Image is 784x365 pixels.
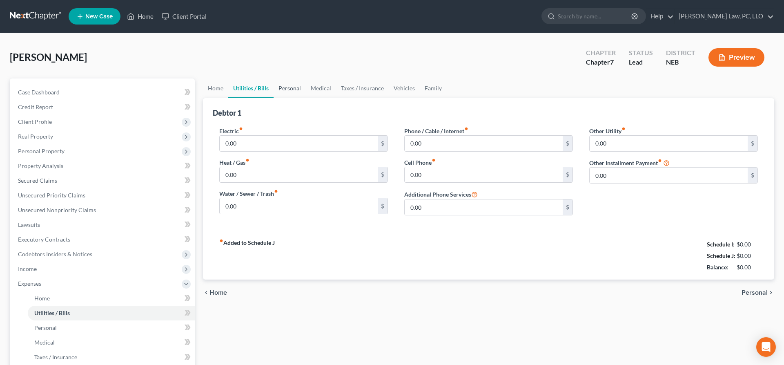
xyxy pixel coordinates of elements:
[18,89,60,96] span: Case Dashboard
[389,78,420,98] a: Vehicles
[220,136,378,151] input: --
[707,241,735,248] strong: Schedule I:
[34,354,77,361] span: Taxes / Insurance
[220,167,378,183] input: --
[123,9,158,24] a: Home
[378,136,388,151] div: $
[18,280,41,287] span: Expenses
[34,339,55,346] span: Medical
[203,289,209,296] i: chevron_left
[34,295,50,302] span: Home
[405,167,563,183] input: --
[18,103,53,110] span: Credit Report
[563,136,572,151] div: $
[675,9,774,24] a: [PERSON_NAME] Law, PC, LLO
[563,167,572,183] div: $
[28,320,195,335] a: Personal
[239,127,243,131] i: fiber_manual_record
[590,168,748,183] input: --
[18,251,92,258] span: Codebtors Insiders & Notices
[590,136,748,151] input: --
[18,221,40,228] span: Lawsuits
[245,158,249,162] i: fiber_manual_record
[209,289,227,296] span: Home
[203,78,228,98] a: Home
[737,240,758,249] div: $0.00
[629,48,653,58] div: Status
[219,127,243,135] label: Electric
[11,159,195,173] a: Property Analysis
[737,263,758,271] div: $0.00
[748,136,757,151] div: $
[404,189,478,199] label: Additional Phone Services
[85,13,113,20] span: New Case
[18,118,52,125] span: Client Profile
[28,306,195,320] a: Utilities / Bills
[404,158,436,167] label: Cell Phone
[589,159,662,167] label: Other Installment Payment
[742,289,768,296] span: Personal
[11,85,195,100] a: Case Dashboard
[405,136,563,151] input: --
[11,100,195,114] a: Credit Report
[336,78,389,98] a: Taxes / Insurance
[306,78,336,98] a: Medical
[610,58,614,66] span: 7
[589,127,626,135] label: Other Utility
[18,265,37,272] span: Income
[11,173,195,188] a: Secured Claims
[18,133,53,140] span: Real Property
[666,58,695,67] div: NEB
[748,168,757,183] div: $
[558,9,633,24] input: Search by name...
[11,203,195,217] a: Unsecured Nonpriority Claims
[219,239,223,243] i: fiber_manual_record
[707,264,728,271] strong: Balance:
[11,217,195,232] a: Lawsuits
[658,159,662,163] i: fiber_manual_record
[707,252,735,259] strong: Schedule J:
[219,158,249,167] label: Heat / Gas
[18,162,63,169] span: Property Analysis
[18,177,57,184] span: Secured Claims
[378,198,388,214] div: $
[219,189,278,198] label: Water / Sewer / Trash
[34,324,57,331] span: Personal
[28,335,195,350] a: Medical
[420,78,447,98] a: Family
[378,167,388,183] div: $
[768,289,774,296] i: chevron_right
[18,192,85,199] span: Unsecured Priority Claims
[274,78,306,98] a: Personal
[11,188,195,203] a: Unsecured Priority Claims
[28,350,195,365] a: Taxes / Insurance
[432,158,436,162] i: fiber_manual_record
[737,252,758,260] div: $0.00
[742,289,774,296] button: Personal chevron_right
[28,291,195,306] a: Home
[219,239,275,273] strong: Added to Schedule J
[629,58,653,67] div: Lead
[213,108,241,118] div: Debtor 1
[203,289,227,296] button: chevron_left Home
[621,127,626,131] i: fiber_manual_record
[11,232,195,247] a: Executory Contracts
[220,198,378,214] input: --
[563,199,572,215] div: $
[18,148,65,155] span: Personal Property
[18,236,70,243] span: Executory Contracts
[10,51,87,63] span: [PERSON_NAME]
[586,58,616,67] div: Chapter
[464,127,468,131] i: fiber_manual_record
[666,48,695,58] div: District
[405,199,563,215] input: --
[404,127,468,135] label: Phone / Cable / Internet
[158,9,211,24] a: Client Portal
[274,189,278,193] i: fiber_manual_record
[646,9,674,24] a: Help
[228,78,274,98] a: Utilities / Bills
[586,48,616,58] div: Chapter
[708,48,764,67] button: Preview
[18,206,96,213] span: Unsecured Nonpriority Claims
[34,309,70,316] span: Utilities / Bills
